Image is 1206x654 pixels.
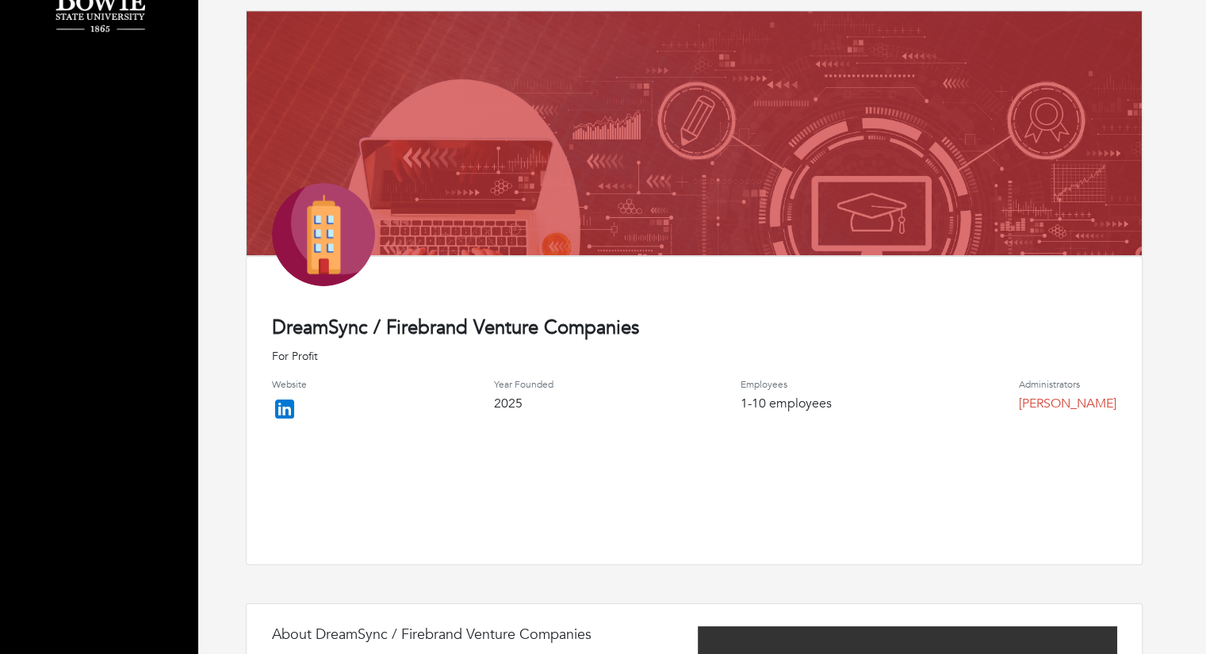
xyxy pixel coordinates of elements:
h4: DreamSync / Firebrand Venture Companies [272,317,1116,340]
a: [PERSON_NAME] [1019,395,1116,412]
h4: Year Founded [494,379,553,390]
h4: 2025 [494,396,553,411]
h4: Website [272,379,307,390]
img: Company-Icon-7f8a26afd1715722aa5ae9dc11300c11ceeb4d32eda0db0d61c21d11b95ecac6.png [272,183,375,286]
h4: Employees [741,379,832,390]
img: linkedin_icon-84db3ca265f4ac0988026744a78baded5d6ee8239146f80404fb69c9eee6e8e7.png [272,396,297,422]
h4: 1-10 employees [741,396,832,411]
p: For Profit [272,348,1116,365]
h4: Administrators [1019,379,1116,390]
h4: About DreamSync / Firebrand Venture Companies [272,626,691,644]
img: default_banner_1-bae6fe9bec2f5f97d3903b99a548e9899495bd7293e081a23d26d15717bf5d3a.png [247,11,1142,442]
